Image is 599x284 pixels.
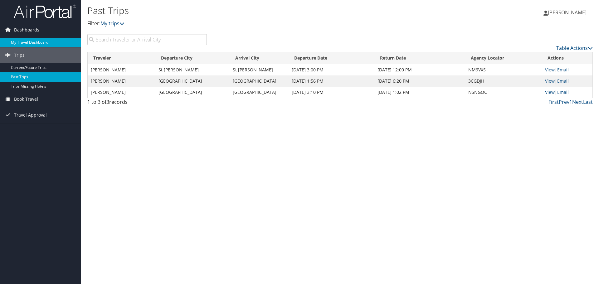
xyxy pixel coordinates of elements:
[87,98,207,109] div: 1 to 3 of records
[542,52,592,64] th: Actions
[289,75,374,87] td: [DATE] 1:56 PM
[556,45,593,51] a: Table Actions
[572,99,583,105] a: Next
[88,64,155,75] td: [PERSON_NAME]
[465,52,542,64] th: Agency Locator: activate to sort column ascending
[545,67,555,73] a: View
[230,52,289,64] th: Arrival City: activate to sort column ascending
[374,75,465,87] td: [DATE] 6:20 PM
[583,99,593,105] a: Last
[542,64,592,75] td: |
[557,78,569,84] a: Email
[557,89,569,95] a: Email
[548,99,559,105] a: First
[87,4,424,17] h1: Past Trips
[155,75,230,87] td: [GEOGRAPHIC_DATA]
[374,87,465,98] td: [DATE] 1:02 PM
[559,99,569,105] a: Prev
[557,67,569,73] a: Email
[542,87,592,98] td: |
[14,4,76,19] img: airportal-logo.png
[14,22,39,38] span: Dashboards
[230,87,289,98] td: [GEOGRAPHIC_DATA]
[548,9,587,16] span: [PERSON_NAME]
[545,78,555,84] a: View
[543,3,593,22] a: [PERSON_NAME]
[230,75,289,87] td: [GEOGRAPHIC_DATA]
[289,64,374,75] td: [DATE] 3:00 PM
[100,20,124,27] a: My trips
[14,47,25,63] span: Trips
[88,75,155,87] td: [PERSON_NAME]
[88,87,155,98] td: [PERSON_NAME]
[545,89,555,95] a: View
[569,99,572,105] a: 1
[155,87,230,98] td: [GEOGRAPHIC_DATA]
[87,20,424,28] p: Filter:
[465,87,542,98] td: NSNGOC
[542,75,592,87] td: |
[374,52,465,64] th: Return Date: activate to sort column ascending
[14,107,47,123] span: Travel Approval
[374,64,465,75] td: [DATE] 12:00 PM
[289,52,374,64] th: Departure Date: activate to sort column ascending
[106,99,109,105] span: 3
[87,34,207,45] input: Search Traveler or Arrival City
[88,52,155,64] th: Traveler: activate to sort column ascending
[465,75,542,87] td: 3CGDJH
[14,91,38,107] span: Book Travel
[465,64,542,75] td: NM9VXS
[155,64,230,75] td: St [PERSON_NAME]
[230,64,289,75] td: St [PERSON_NAME]
[155,52,230,64] th: Departure City: activate to sort column ascending
[289,87,374,98] td: [DATE] 3:10 PM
